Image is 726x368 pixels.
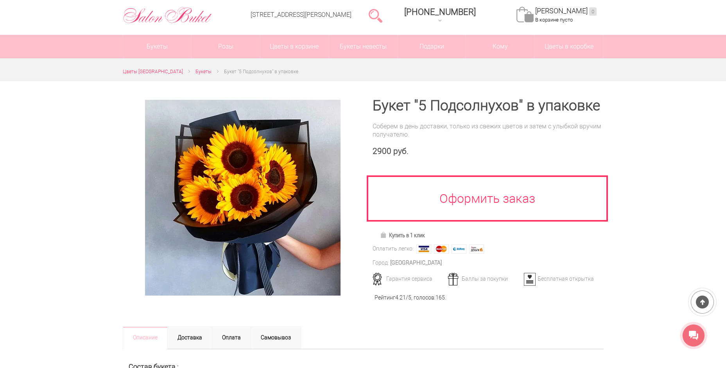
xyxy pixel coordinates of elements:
[370,275,447,282] div: Гарантия сервиса
[589,7,597,16] ins: 0
[436,294,445,301] span: 165
[434,244,449,254] img: MasterCard
[373,122,604,139] div: Соберем в день доставки, только из свежих цветов и затем с улыбкой вручим получателю.
[466,35,534,58] span: Кому
[123,68,183,76] a: Цветы [GEOGRAPHIC_DATA]
[123,69,183,74] span: Цветы [GEOGRAPHIC_DATA]
[416,244,431,254] img: Visa
[535,35,603,58] a: Цветы в коробке
[445,275,522,282] div: Баллы за покупки
[192,35,260,58] a: Розы
[373,146,604,156] div: 2900 руб.
[123,327,168,349] a: Описание
[395,294,406,301] span: 4.21
[390,259,442,267] div: [GEOGRAPHIC_DATA]
[367,175,608,222] a: Оформить заказ
[251,11,351,18] a: [STREET_ADDRESS][PERSON_NAME]
[404,7,476,17] span: [PHONE_NUMBER]
[535,17,573,23] span: В корзине пусто
[195,68,212,76] a: Букеты
[167,327,212,349] a: Доставка
[376,230,428,241] a: Купить в 1 клик
[260,35,329,58] a: Цветы в корзине
[123,35,192,58] a: Букеты
[329,35,397,58] a: Букеты невесты
[224,69,298,74] span: Букет "5 Подсолнухов" в упаковке
[145,100,341,296] img: Букет "5 Подсолнухов" в упаковке
[212,327,251,349] a: Оплата
[469,244,484,254] img: Яндекс Деньги
[380,232,389,238] img: Купить в 1 клик
[132,100,354,296] a: Увеличить
[373,99,604,113] h1: Букет "5 Подсолнухов" в упаковке
[521,275,598,282] div: Бесплатная открытка
[251,327,301,349] a: Самовывоз
[373,259,389,267] div: Город:
[375,294,446,302] div: Рейтинг /5, голосов: .
[400,4,480,27] a: [PHONE_NUMBER]
[123,5,212,25] img: Цветы Нижний Новгород
[398,35,466,58] a: Подарки
[373,245,414,253] div: Оплатить легко:
[535,7,597,16] a: [PERSON_NAME]
[195,69,212,74] span: Букеты
[452,244,466,254] img: Webmoney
